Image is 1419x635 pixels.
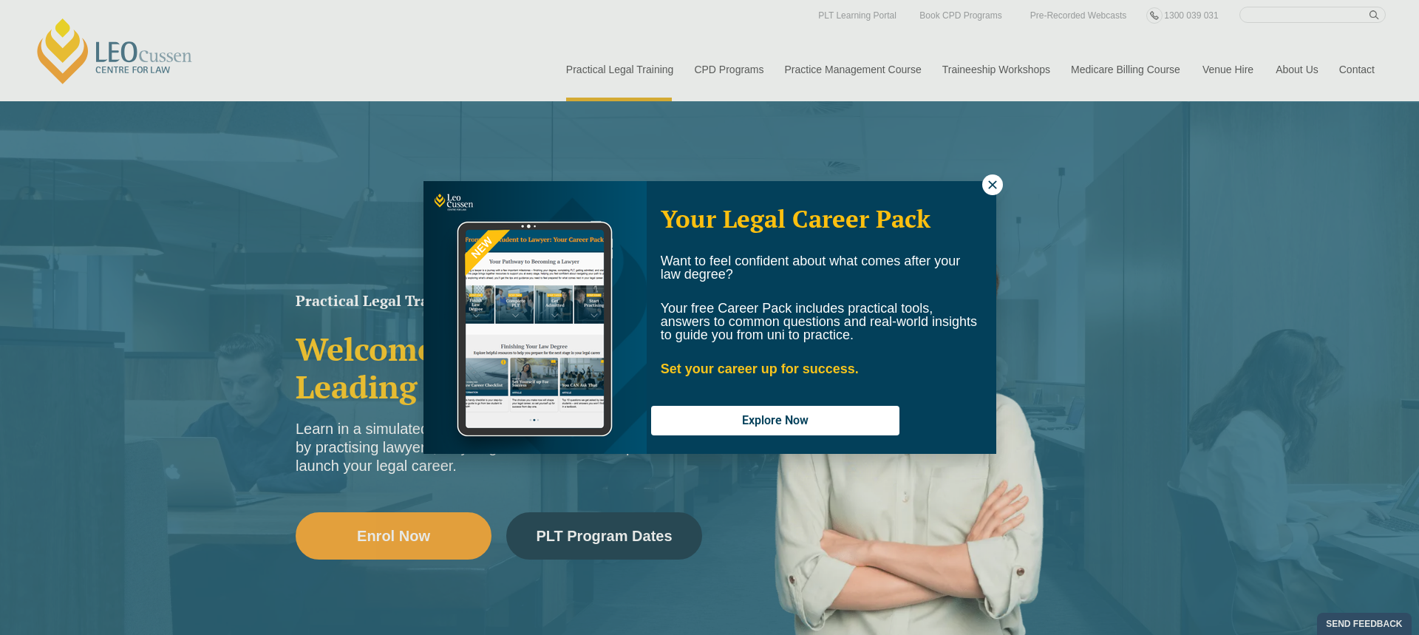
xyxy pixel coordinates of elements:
iframe: LiveChat chat widget [1320,536,1382,598]
button: Close [982,174,1003,195]
strong: Set your career up for success. [661,361,859,376]
span: Your Legal Career Pack [661,203,930,234]
button: Explore Now [651,406,899,435]
span: Your free Career Pack includes practical tools, answers to common questions and real-world insigh... [661,301,977,342]
img: Woman in yellow blouse holding folders looking to the right and smiling [423,181,647,454]
span: Want to feel confident about what comes after your law degree? [661,254,961,282]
